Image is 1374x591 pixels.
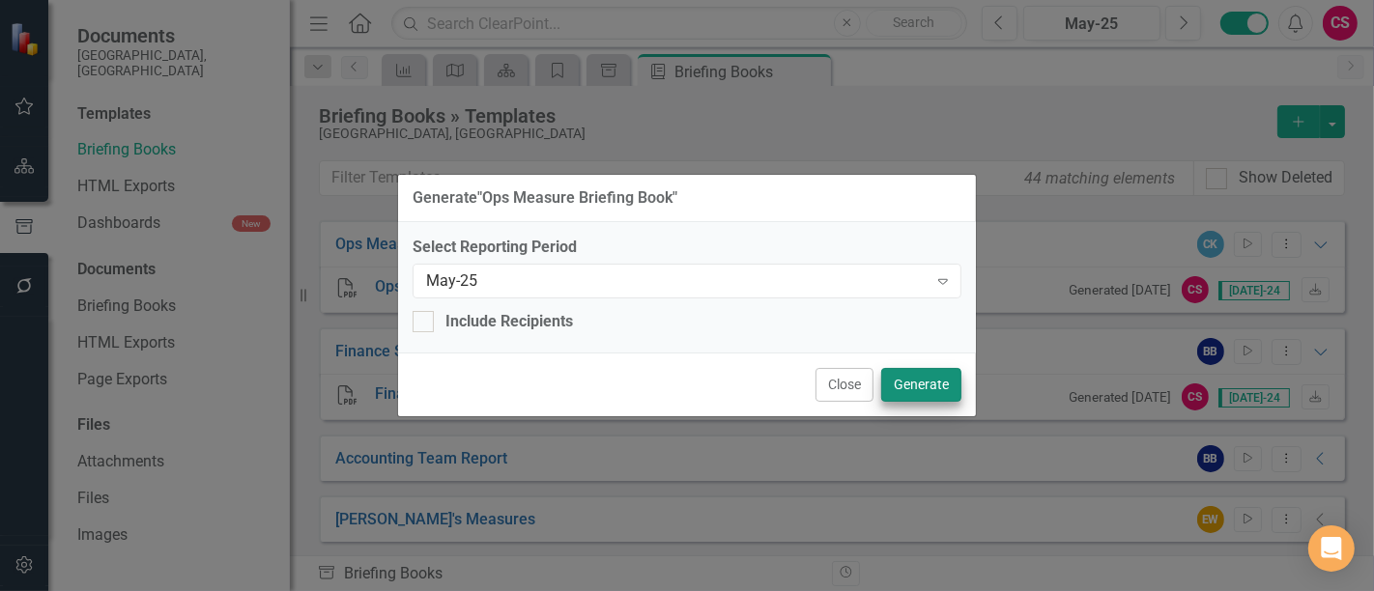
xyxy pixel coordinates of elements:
div: Include Recipients [445,311,573,333]
label: Select Reporting Period [413,237,961,259]
button: Close [816,368,873,402]
div: May-25 [426,269,928,292]
div: Generate " Ops Measure Briefing Book " [413,189,677,207]
button: Generate [881,368,961,402]
div: Open Intercom Messenger [1308,525,1355,572]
